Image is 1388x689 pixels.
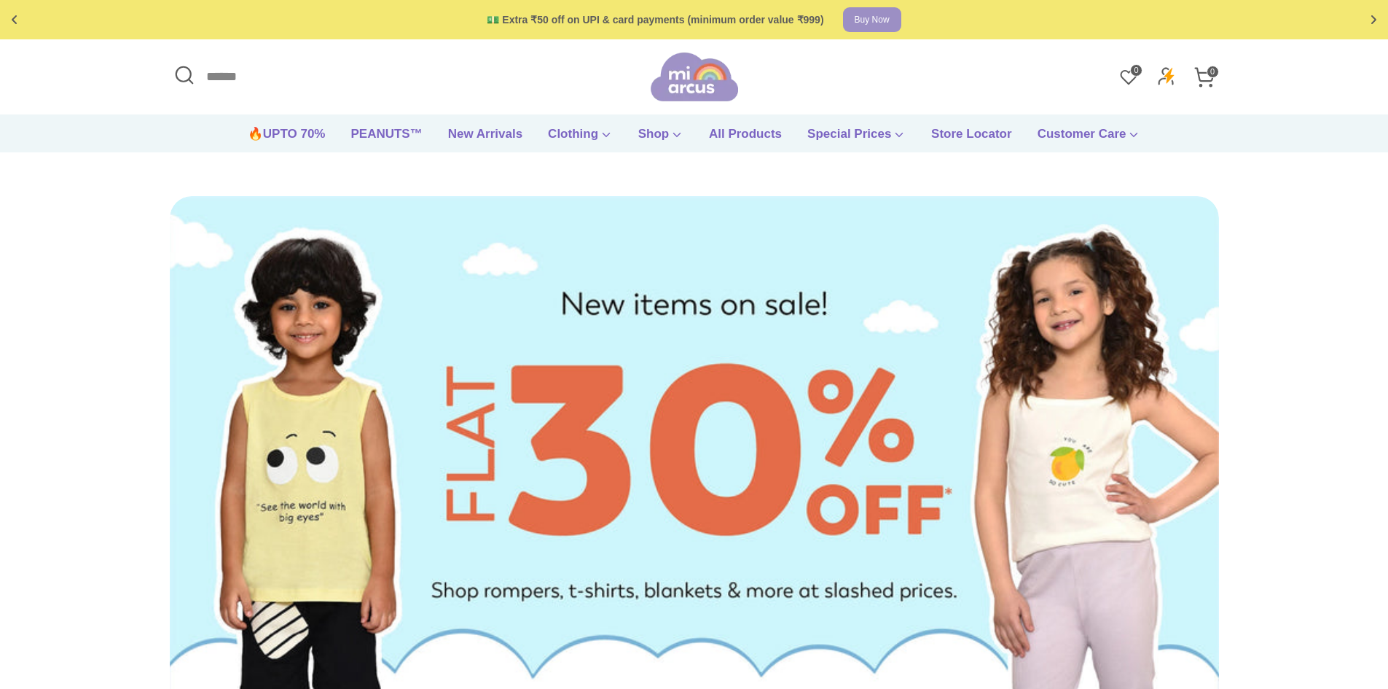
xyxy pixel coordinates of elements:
span: 0 [1130,64,1142,77]
img: miarcus-logo [651,50,738,104]
a: Shop [627,125,694,152]
a: Store Locator [920,125,1023,152]
a: Special Prices [796,125,917,152]
a: Customer Care [1027,125,1152,152]
a: Buy Now [843,7,901,32]
span: 0 [1207,66,1219,78]
a: New Arrivals [437,125,533,152]
a: PEANUTS™ [340,125,433,152]
a: 0 [1190,63,1219,92]
a: All Products [698,125,793,152]
button: Open Search [170,61,199,90]
a: 🔥UPTO 70% [237,125,337,152]
a: Clothing [537,125,624,152]
div: 💵 Extra ₹50 off on UPI & card payments (minimum order value ₹999) [487,14,823,26]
